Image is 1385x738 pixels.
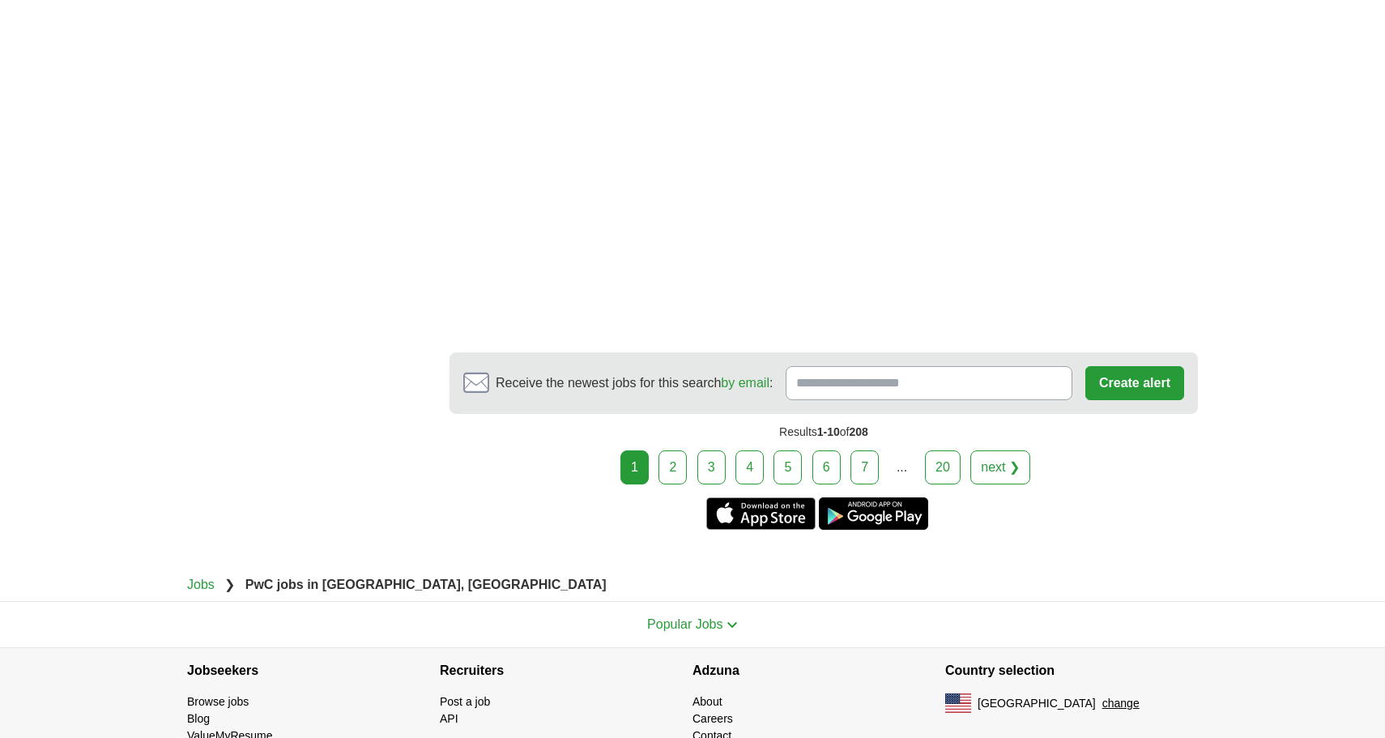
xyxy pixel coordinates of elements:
a: 20 [925,450,961,484]
img: US flag [945,693,971,713]
a: Post a job [440,695,490,708]
span: Popular Jobs [647,617,722,631]
strong: PwC jobs in [GEOGRAPHIC_DATA], [GEOGRAPHIC_DATA] [245,578,607,591]
a: next ❯ [970,450,1030,484]
div: 1 [620,450,649,484]
button: Create alert [1085,366,1184,400]
a: About [692,695,722,708]
a: 4 [735,450,764,484]
a: 5 [773,450,802,484]
span: 208 [850,425,868,438]
img: toggle icon [727,621,738,629]
span: [GEOGRAPHIC_DATA] [978,695,1096,712]
a: Careers [692,712,733,725]
button: change [1102,695,1140,712]
div: ... [886,451,918,484]
a: Get the Android app [819,497,928,530]
a: API [440,712,458,725]
a: Blog [187,712,210,725]
a: 6 [812,450,841,484]
span: ❯ [224,578,235,591]
a: Browse jobs [187,695,249,708]
a: 3 [697,450,726,484]
span: 1-10 [817,425,840,438]
h4: Country selection [945,648,1198,693]
a: Jobs [187,578,215,591]
a: by email [721,376,769,390]
a: 7 [850,450,879,484]
a: 2 [658,450,687,484]
a: Get the iPhone app [706,497,816,530]
div: Results of [450,414,1198,450]
span: Receive the newest jobs for this search : [496,373,773,393]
